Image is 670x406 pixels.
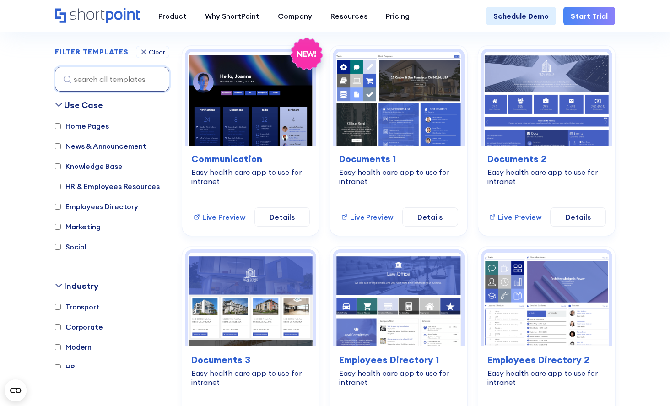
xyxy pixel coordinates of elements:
div: Why ShortPoint [205,11,259,22]
div: Easy health care app to use for intranet [339,168,458,186]
div: Easy health care app to use for intranet [487,168,606,186]
a: Start Trial [563,7,615,25]
a: Why ShortPoint [196,7,269,25]
img: Documents 3 [188,253,313,346]
a: Product [149,7,196,25]
input: Transport [55,304,61,310]
input: Employees Directory [55,204,61,210]
label: Home Pages [55,120,108,131]
div: Easy health care app to use for intranet [191,168,310,186]
div: Industry [64,280,98,292]
img: Employees Directory 2 [484,253,609,346]
h3: Documents 1 [339,152,458,166]
img: Documents 1 [336,52,461,146]
h3: Documents 3 [191,353,310,367]
label: Modern [55,341,92,352]
h2: FILTER TEMPLATES [55,48,129,56]
input: HR & Employees Resources [55,184,61,189]
input: Modern [55,344,61,350]
label: HR & Employees Resources [55,181,160,192]
iframe: Chat Widget [624,362,670,406]
a: Details [254,207,310,227]
label: Employees Directory [55,201,138,212]
div: Easy health care app to use for intranet [191,368,310,387]
div: Easy health care app to use for intranet [339,368,458,387]
h3: Employees Directory 2 [487,353,606,367]
div: Pricing [386,11,410,22]
h3: Employees Directory 1 [339,353,458,367]
input: Knowledge Base [55,163,61,169]
img: Communication [188,52,313,146]
input: Corporate [55,324,61,330]
div: Company [278,11,312,22]
label: Social [55,241,86,252]
input: search all templates [55,67,169,92]
div: Clear [149,49,165,55]
a: Live Preview [489,211,541,222]
input: Marketing [55,224,61,230]
a: Live Preview [193,211,245,222]
input: Social [55,244,61,250]
a: Live Preview [341,211,393,222]
a: Schedule Demo [486,7,556,25]
label: News & Announcement [55,141,146,152]
div: Use Case [64,99,103,111]
a: Company [269,7,321,25]
input: Home Pages [55,123,61,129]
div: Product [158,11,187,22]
a: Details [550,207,606,227]
div: Resources [330,11,367,22]
label: HR [55,362,75,373]
input: HR [55,364,61,370]
h3: Documents 2 [487,152,606,166]
a: Pricing [377,7,419,25]
a: Details [402,207,458,227]
label: Transport [55,301,100,312]
h3: Communication [191,152,310,166]
label: Knowledge Base [55,161,123,172]
label: Marketing [55,221,101,232]
button: Open CMP widget [5,379,27,401]
img: Employees Directory 1 [336,253,461,346]
a: Home [55,8,140,24]
img: Documents 2 [484,52,609,146]
input: News & Announcement [55,143,61,149]
a: Resources [321,7,377,25]
div: Easy health care app to use for intranet [487,368,606,387]
label: Corporate [55,321,103,332]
